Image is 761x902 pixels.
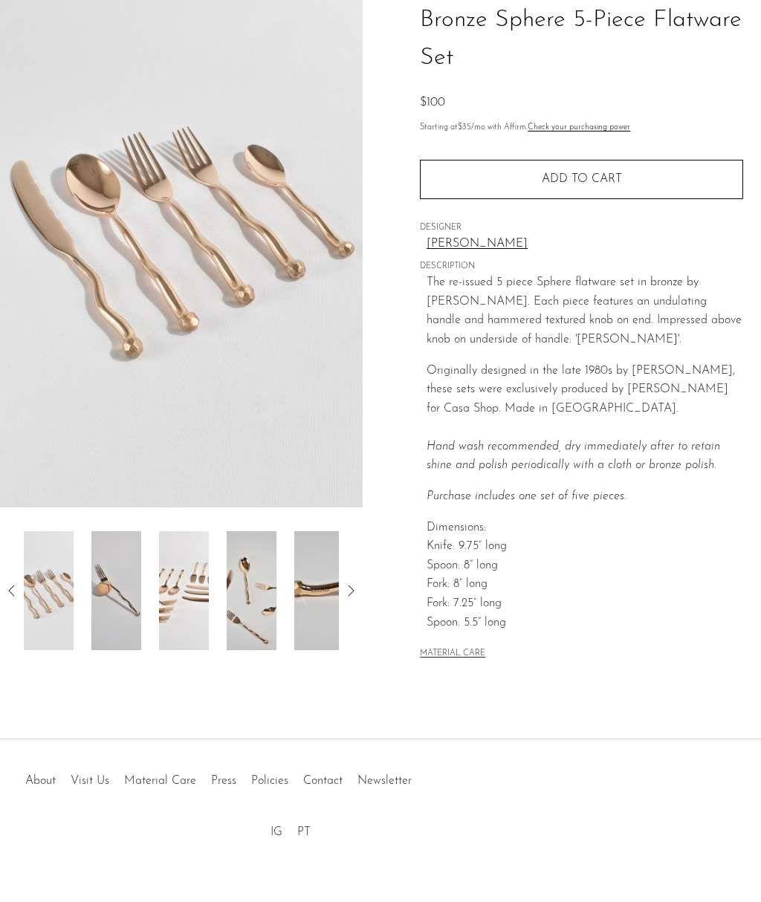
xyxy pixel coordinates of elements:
[542,173,622,185] span: Add to cart
[427,273,743,349] p: The re-issued 5 piece Sphere flatware set in bronze by [PERSON_NAME]. Each piece features an undu...
[211,775,236,787] a: Press
[24,531,74,650] img: Bronze Sphere 5-Piece Flatware Set
[294,531,344,650] img: Bronze Sphere 5-Piece Flatware Set
[227,531,276,650] img: Bronze Sphere 5-Piece Flatware Set
[458,123,471,132] span: $35
[25,775,56,787] a: About
[420,221,743,235] span: DESIGNER
[271,826,282,838] a: IG
[427,235,743,254] a: [PERSON_NAME]
[427,441,720,472] em: Hand wash recommended, dry immediately after to retain shine and polish periodically with a cloth...
[303,775,343,787] a: Contact
[427,490,626,502] i: Purchase includes one set of five pieces.
[420,649,485,660] button: MATERIAL CARE
[251,775,288,787] a: Policies
[420,121,743,134] p: Starting at /mo with Affirm.
[420,97,445,108] span: $100
[71,775,109,787] a: Visit Us
[18,763,419,791] ul: Quick links
[427,519,743,633] p: Dimensions: Knife: 9.75” long Spoon: 8” long Fork: 8” long Fork: 7.25” long Spoon: 5.5” long
[420,260,743,273] span: DESCRIPTION
[91,531,141,650] img: Bronze Sphere 5-Piece Flatware Set
[528,123,630,132] a: Check your purchasing power - Learn more about Affirm Financing (opens in modal)
[297,826,311,838] a: PT
[357,775,412,787] a: Newsletter
[420,160,743,198] button: Add to cart
[124,775,196,787] a: Material Care
[159,531,209,650] img: Bronze Sphere 5-Piece Flatware Set
[263,814,318,843] ul: Social Medias
[427,365,735,415] span: Originally designed in the late 1980s by [PERSON_NAME], these sets were exclusively produced by [...
[420,1,743,77] h1: Bronze Sphere 5-Piece Flatware Set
